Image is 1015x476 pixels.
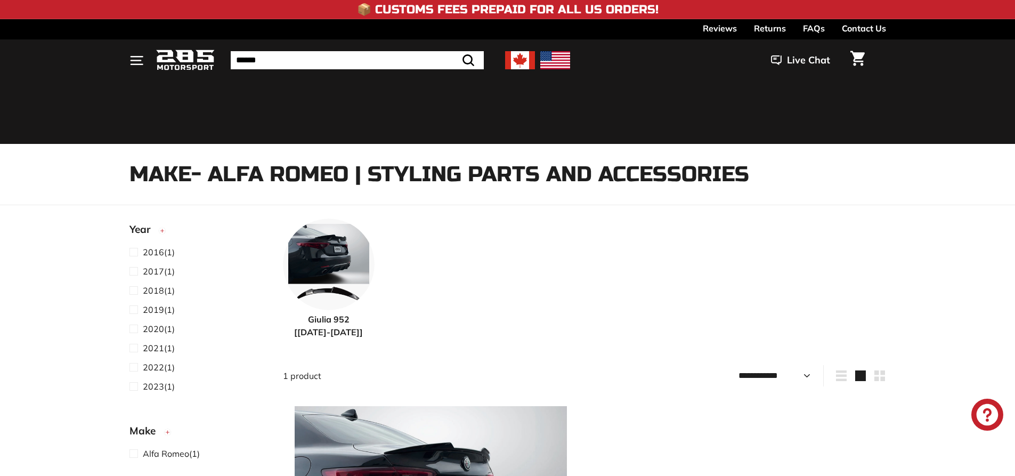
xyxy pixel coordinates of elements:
[754,19,786,37] a: Returns
[283,219,375,338] a: Giulia 952 [[DATE]-[DATE]]
[842,19,886,37] a: Contact Us
[143,361,175,374] span: (1)
[143,266,164,277] span: 2017
[143,324,164,334] span: 2020
[143,343,164,353] span: 2021
[143,447,200,460] span: (1)
[129,420,266,447] button: Make
[143,362,164,373] span: 2022
[143,304,164,315] span: 2019
[129,423,164,439] span: Make
[143,247,164,257] span: 2016
[143,265,175,278] span: (1)
[703,19,737,37] a: Reviews
[231,51,484,69] input: Search
[143,246,175,259] span: (1)
[143,380,175,393] span: (1)
[283,369,584,382] div: 1 product
[803,19,825,37] a: FAQs
[156,48,215,73] img: Logo_285_Motorsport_areodynamics_components
[844,42,871,78] a: Cart
[757,47,844,74] button: Live Chat
[143,303,175,316] span: (1)
[787,53,830,67] span: Live Chat
[968,399,1006,433] inbox-online-store-chat: Shopify online store chat
[143,448,189,459] span: Alfa Romeo
[129,219,266,245] button: Year
[357,3,659,16] h4: 📦 Customs Fees Prepaid for All US Orders!
[283,313,375,338] span: Giulia 952 [[DATE]-[DATE]]
[143,284,175,297] span: (1)
[143,285,164,296] span: 2018
[143,381,164,392] span: 2023
[143,342,175,354] span: (1)
[129,222,158,237] span: Year
[143,322,175,335] span: (1)
[129,163,886,186] h1: Make- Alfa Romeo | Styling Parts and Accessories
